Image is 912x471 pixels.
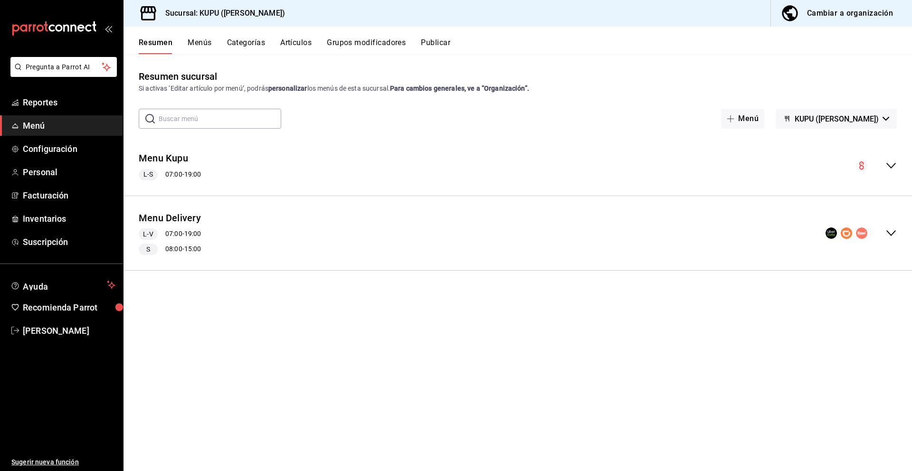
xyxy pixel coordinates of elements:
[7,69,117,79] a: Pregunta a Parrot AI
[23,189,115,202] span: Facturación
[23,301,115,314] span: Recomienda Parrot
[142,245,154,254] span: S
[139,84,897,94] div: Si activas ‘Editar artículo por menú’, podrás los menús de esta sucursal.
[227,38,266,54] button: Categorías
[139,228,201,240] div: 07:00 - 19:00
[390,85,529,92] strong: Para cambios generales, ve a “Organización”.
[158,8,285,19] h3: Sucursal: KUPU ([PERSON_NAME])
[140,170,157,179] span: L-S
[188,38,211,54] button: Menús
[23,119,115,132] span: Menú
[23,142,115,155] span: Configuración
[159,109,281,128] input: Buscar menú
[807,7,893,20] div: Cambiar a organización
[23,235,115,248] span: Suscripción
[139,169,201,180] div: 07:00 - 19:00
[23,212,115,225] span: Inventarios
[23,96,115,109] span: Reportes
[123,204,912,263] div: collapse-menu-row
[26,62,102,72] span: Pregunta a Parrot AI
[776,109,897,129] button: KUPU ([PERSON_NAME])
[123,144,912,188] div: collapse-menu-row
[23,166,115,179] span: Personal
[139,151,188,165] button: Menu Kupu
[23,324,115,337] span: [PERSON_NAME]
[268,85,307,92] strong: personalizar
[11,457,115,467] span: Sugerir nueva función
[280,38,312,54] button: Artículos
[795,114,879,123] span: KUPU ([PERSON_NAME])
[23,279,103,291] span: Ayuda
[139,244,201,255] div: 08:00 - 15:00
[139,38,172,54] button: Resumen
[139,38,912,54] div: navigation tabs
[327,38,406,54] button: Grupos modificadores
[10,57,117,77] button: Pregunta a Parrot AI
[139,69,217,84] div: Resumen sucursal
[139,211,201,225] button: Menu Delivery
[421,38,450,54] button: Publicar
[721,109,764,129] button: Menú
[104,25,112,32] button: open_drawer_menu
[139,229,157,239] span: L-V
